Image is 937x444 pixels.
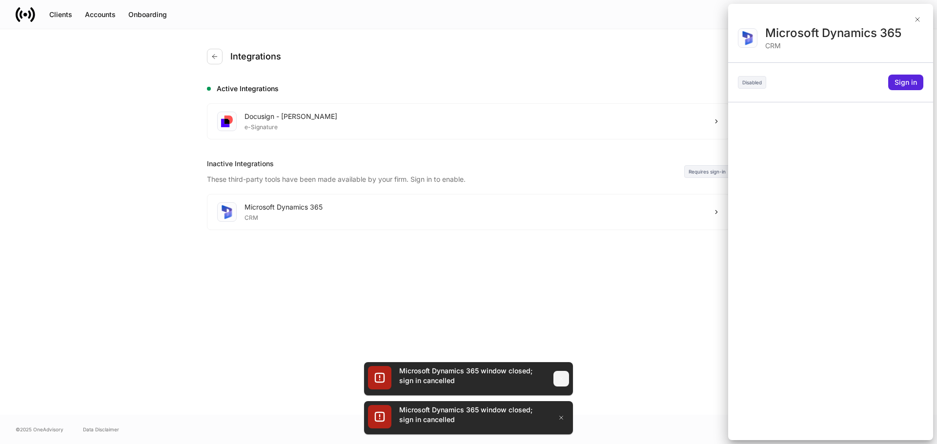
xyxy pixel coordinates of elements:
div: Microsoft Dynamics 365 window closed; sign in cancelled [399,366,546,386]
div: Disabled [738,76,766,89]
div: Microsoft Dynamics 365 [765,25,923,41]
div: CRM [765,41,923,51]
img: sIOyOZvWb5kUEAwh5D03bPzsWHrUXBSdsWHDhg8Ma8+nBQBvlija69eFAv+snJUCyn8AqO+ElBnIpgMAAAAASUVORK5CYII= [740,30,755,46]
div: Microsoft Dynamics 365 window closed; sign in cancelled [399,405,546,425]
button: Sign in [888,75,923,90]
div: Sign in [895,77,917,87]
